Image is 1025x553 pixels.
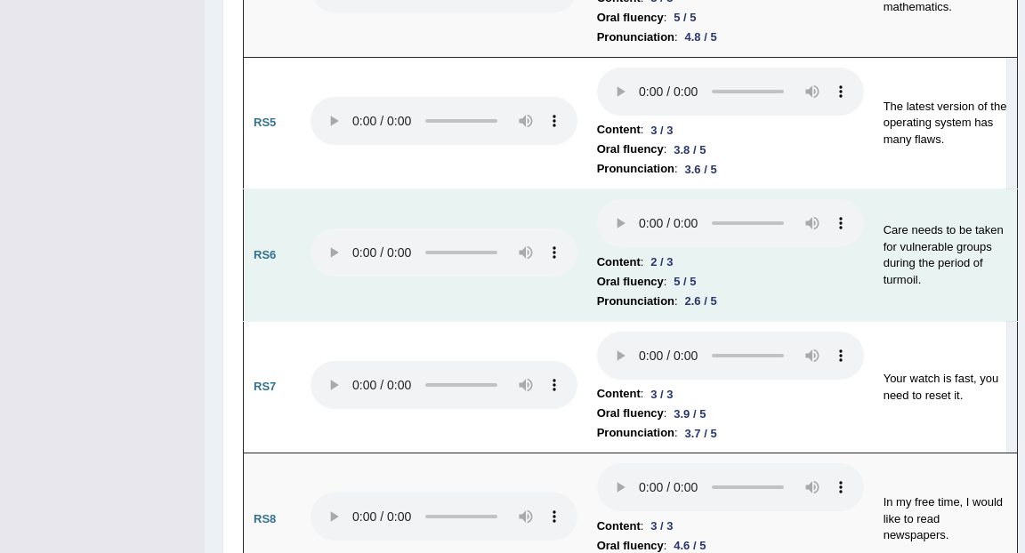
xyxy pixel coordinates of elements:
[597,517,641,536] b: Content
[666,8,703,27] div: 5 / 5
[597,272,664,292] b: Oral fluency
[597,272,864,292] li: :
[597,404,664,423] b: Oral fluency
[597,28,864,47] li: :
[678,160,724,179] div: 3.6 / 5
[254,380,276,393] b: RS7
[666,140,713,159] div: 3.8 / 5
[254,512,276,525] b: RS8
[874,321,1017,453] td: Your watch is fast, you need to reset it.
[597,404,864,423] li: :
[874,57,1017,189] td: The latest version of the operating system has many flaws.
[597,384,641,404] b: Content
[643,517,680,535] div: 3 / 3
[597,120,641,140] b: Content
[597,423,864,443] li: :
[597,140,864,159] li: :
[643,252,680,271] div: 2 / 3
[597,292,864,311] li: :
[597,28,674,47] b: Pronunciation
[666,405,713,423] div: 3.9 / 5
[597,423,674,443] b: Pronunciation
[666,272,703,291] div: 5 / 5
[874,189,1017,322] td: Care needs to be taken for vulnerable groups during the period of turmoil.
[597,384,864,404] li: :
[597,8,664,28] b: Oral fluency
[597,252,641,272] b: Content
[678,424,724,443] div: 3.7 / 5
[643,121,680,140] div: 3 / 3
[597,252,864,272] li: :
[678,28,724,46] div: 4.8 / 5
[597,8,864,28] li: :
[597,140,664,159] b: Oral fluency
[643,385,680,404] div: 3 / 3
[597,517,864,536] li: :
[597,159,864,179] li: :
[254,116,276,129] b: RS5
[597,159,674,179] b: Pronunciation
[678,292,724,310] div: 2.6 / 5
[597,292,674,311] b: Pronunciation
[254,248,276,261] b: RS6
[597,120,864,140] li: :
